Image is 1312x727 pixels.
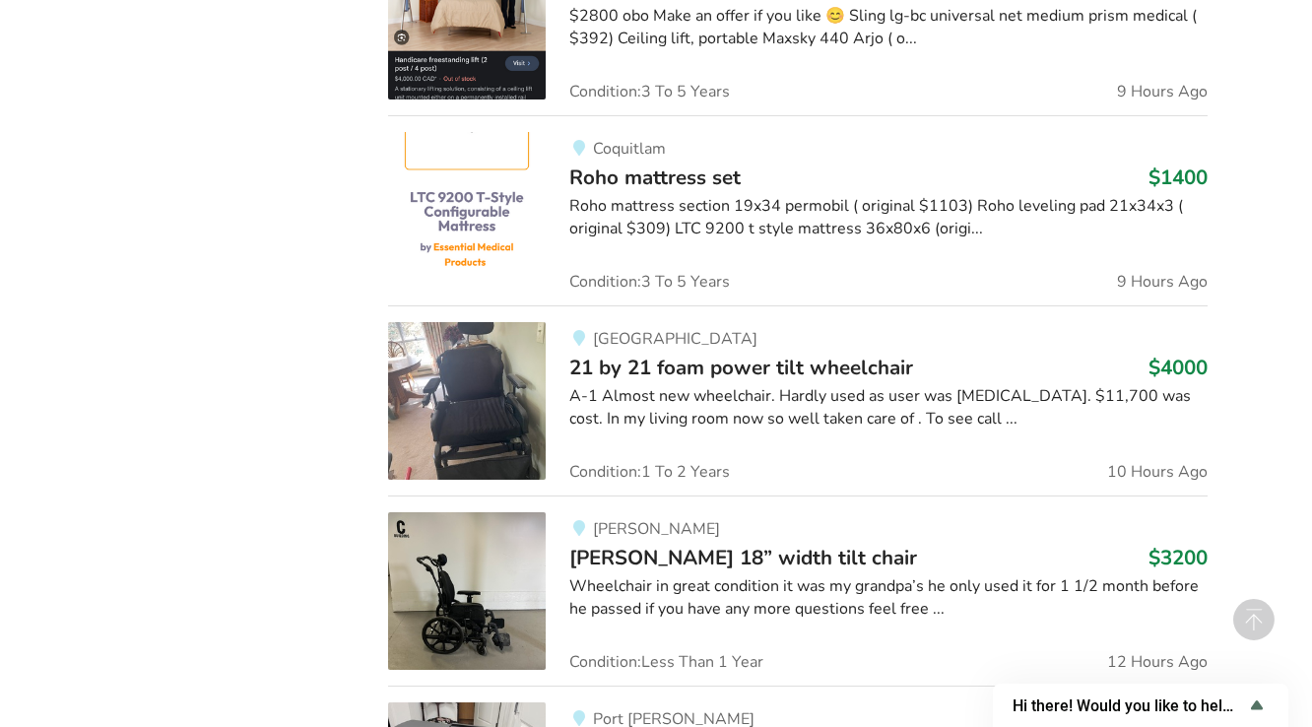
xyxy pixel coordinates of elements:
[593,328,757,350] span: [GEOGRAPHIC_DATA]
[593,518,720,540] span: [PERSON_NAME]
[1107,464,1208,480] span: 10 Hours Ago
[388,305,1207,496] a: mobility-21 by 21 foam power tilt wheelchair[GEOGRAPHIC_DATA]21 by 21 foam power tilt wheelchair$...
[1107,654,1208,670] span: 12 Hours Ago
[569,5,1207,50] div: $2800 obo Make an offer if you like 😊 Sling lg-bc universal net medium prism medical ( $392) Ceil...
[1148,545,1208,570] h3: $3200
[569,385,1207,430] div: A-1 Almost new wheelchair. Hardly used as user was [MEDICAL_DATA]. $11,700 was cost. In my living...
[1148,355,1208,380] h3: $4000
[388,512,546,670] img: mobility-stella gl 18” width tilt chair
[388,132,546,290] img: bedroom equipment-roho mattress set
[569,274,730,290] span: Condition: 3 To 5 Years
[1013,694,1269,717] button: Show survey - Hi there! Would you like to help us improve AssistList?
[569,544,917,571] span: [PERSON_NAME] 18” width tilt chair
[569,195,1207,240] div: Roho mattress section 19x34 permobil ( original $1103) Roho leveling pad 21x34x3 ( original $309)...
[593,138,666,160] span: Coquitlam
[1013,696,1245,715] span: Hi there! Would you like to help us improve AssistList?
[388,115,1207,305] a: bedroom equipment-roho mattress setCoquitlamRoho mattress set$1400Roho mattress section 19x34 per...
[1117,84,1208,99] span: 9 Hours Ago
[388,496,1207,686] a: mobility-stella gl 18” width tilt chair [PERSON_NAME][PERSON_NAME] 18” width tilt chair$3200Wheel...
[1148,165,1208,190] h3: $1400
[569,164,741,191] span: Roho mattress set
[388,322,546,480] img: mobility-21 by 21 foam power tilt wheelchair
[569,354,913,381] span: 21 by 21 foam power tilt wheelchair
[569,464,730,480] span: Condition: 1 To 2 Years
[1117,274,1208,290] span: 9 Hours Ago
[569,575,1207,621] div: Wheelchair in great condition it was my grandpa’s he only used it for 1 1/2 month before he passe...
[569,654,763,670] span: Condition: Less Than 1 Year
[569,84,730,99] span: Condition: 3 To 5 Years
